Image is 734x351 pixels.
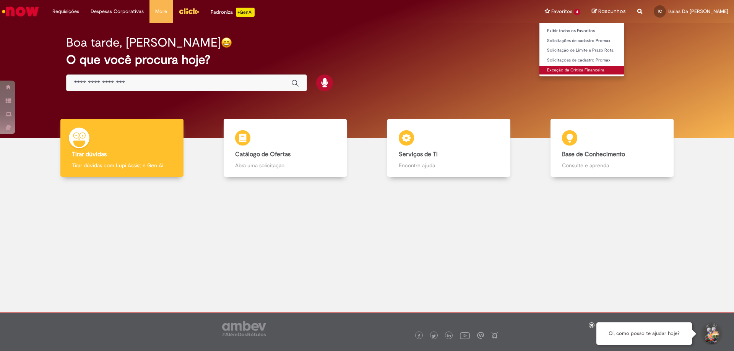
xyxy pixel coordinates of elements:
span: Isaias Da [PERSON_NAME] [668,8,728,15]
img: logo_footer_facebook.png [417,334,421,338]
img: logo_footer_linkedin.png [447,334,451,338]
b: Serviços de TI [399,150,438,158]
a: Base de Conhecimento Consulte e aprenda [531,119,694,177]
span: Favoritos [551,8,572,15]
p: Encontre ajuda [399,162,499,169]
a: Serviços de TI Encontre ajuda [367,119,531,177]
a: Solicitações de cadastro Promax [539,56,624,65]
img: click_logo_yellow_360x200.png [179,5,199,17]
img: logo_footer_twitter.png [432,334,436,338]
a: Catálogo de Ofertas Abra uma solicitação [204,119,367,177]
div: Oi, como posso te ajudar hoje? [596,322,692,345]
h2: Boa tarde, [PERSON_NAME] [66,36,221,49]
a: Rascunhos [592,8,626,15]
h2: O que você procura hoje? [66,53,668,66]
img: logo_footer_youtube.png [460,330,470,340]
img: logo_footer_ambev_rotulo_gray.png [222,321,266,336]
img: logo_footer_naosei.png [491,332,498,339]
a: Solicitação de Limite e Prazo Rota [539,46,624,55]
a: Exibir todos os Favoritos [539,27,624,35]
a: Exceção da Crítica Financeira [539,66,624,74]
span: More [155,8,167,15]
p: Consulte e aprenda [562,162,662,169]
p: Tirar dúvidas com Lupi Assist e Gen Ai [72,162,172,169]
img: logo_footer_workplace.png [477,332,484,339]
a: Tirar dúvidas Tirar dúvidas com Lupi Assist e Gen Ai [40,119,204,177]
span: Requisições [52,8,79,15]
div: Padroniza [211,8,255,17]
b: Tirar dúvidas [72,150,107,158]
img: ServiceNow [1,4,40,19]
b: Base de Conhecimento [562,150,625,158]
a: Solicitações de cadastro Promax [539,37,624,45]
b: Catálogo de Ofertas [235,150,291,158]
img: happy-face.png [221,37,232,48]
ul: Favoritos [539,23,624,77]
span: Despesas Corporativas [91,8,144,15]
span: 4 [574,9,580,15]
p: +GenAi [236,8,255,17]
span: IC [658,9,662,14]
span: Rascunhos [598,8,626,15]
p: Abra uma solicitação [235,162,335,169]
button: Iniciar Conversa de Suporte [700,322,723,345]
